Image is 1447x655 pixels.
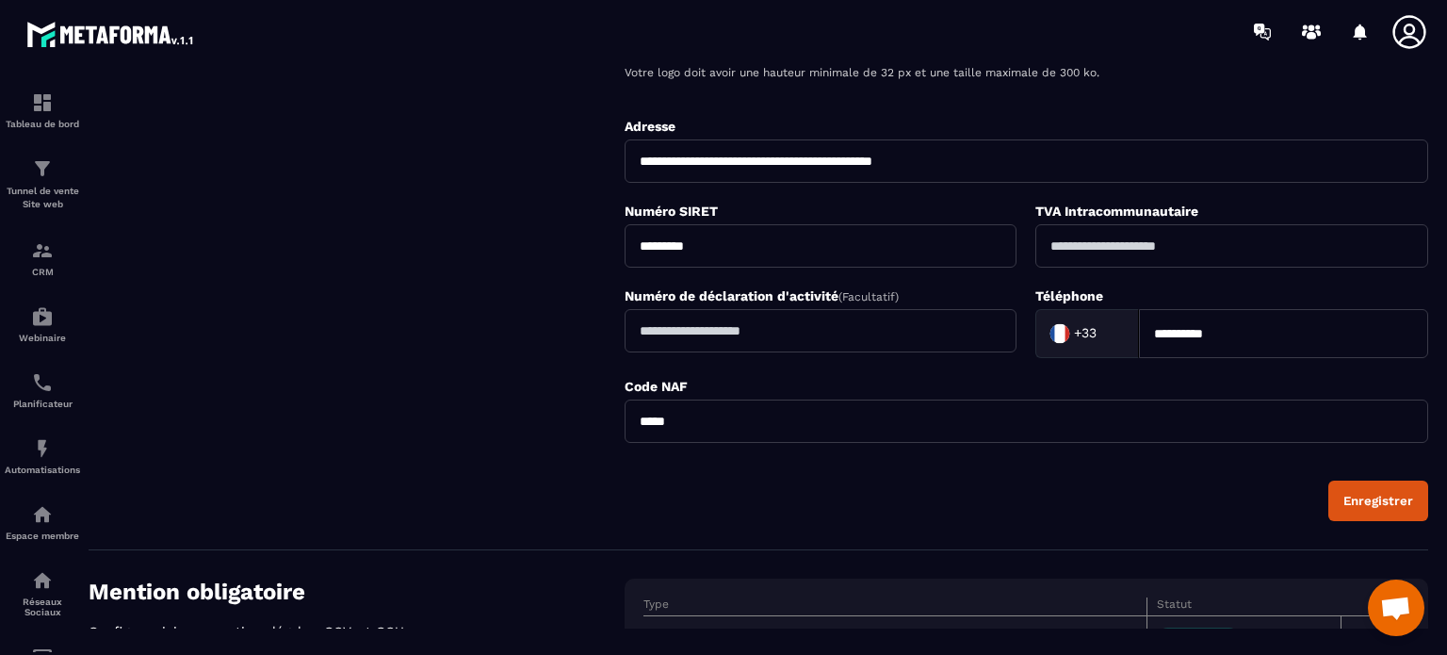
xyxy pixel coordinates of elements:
label: Adresse [625,119,675,134]
img: formation [31,239,54,262]
label: Numéro SIRET [625,204,718,219]
p: Planificateur [5,399,80,409]
img: logo [26,17,196,51]
p: Webinaire [5,333,80,343]
button: Enregistrer [1328,481,1428,521]
a: automationsautomationsWebinaire [5,291,80,357]
a: schedulerschedulerPlanificateur [5,357,80,423]
p: Automatisations [5,465,80,475]
p: Votre logo doit avoir une hauteur minimale de 32 px et une taille maximale de 300 ko. [625,66,1428,79]
p: Espace membre [5,531,80,541]
div: Ouvrir le chat [1368,580,1424,636]
p: Tableau de bord [5,119,80,129]
div: Enregistrer [1343,494,1413,508]
th: Type [643,598,1147,616]
img: formation [31,157,54,180]
img: automations [31,437,54,460]
img: formation [31,91,54,114]
input: Search for option [1100,319,1119,348]
p: Tunnel de vente Site web [5,185,80,211]
p: CRM [5,267,80,277]
img: social-network [31,569,54,592]
img: automations [31,503,54,526]
p: Réseaux Sociaux [5,597,80,617]
a: automationsautomationsAutomatisations [5,423,80,489]
label: Numéro de déclaration d'activité [625,288,899,303]
span: Complétée [1157,628,1240,649]
a: formationformationCRM [5,225,80,291]
div: Search for option [1035,309,1139,358]
img: Country Flag [1041,315,1079,352]
label: Téléphone [1035,288,1103,303]
th: Statut [1147,598,1341,616]
span: (Facultatif) [838,290,899,303]
span: +33 [1074,324,1097,343]
a: automationsautomationsEspace membre [5,489,80,555]
label: Code NAF [625,379,688,394]
a: formationformationTunnel de vente Site web [5,143,80,225]
a: formationformationTableau de bord [5,77,80,143]
h4: Mention obligatoire [89,579,625,605]
img: scheduler [31,371,54,394]
a: social-networksocial-networkRéseaux Sociaux [5,555,80,631]
label: TVA Intracommunautaire [1035,204,1198,219]
img: automations [31,305,54,328]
